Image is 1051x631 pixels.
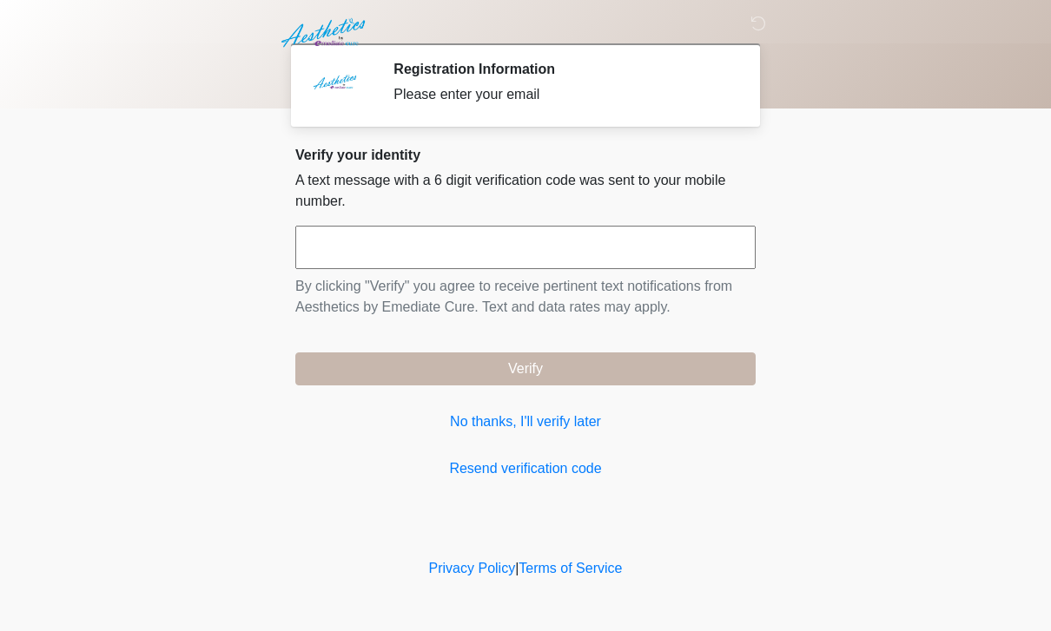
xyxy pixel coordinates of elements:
p: By clicking "Verify" you agree to receive pertinent text notifications from Aesthetics by Emediat... [295,276,756,318]
h2: Registration Information [393,61,730,77]
div: Please enter your email [393,84,730,105]
a: Privacy Policy [429,561,516,575]
p: A text message with a 6 digit verification code was sent to your mobile number. [295,170,756,212]
a: | [515,561,519,575]
img: Agent Avatar [308,61,360,113]
img: Aesthetics by Emediate Cure Logo [278,13,373,53]
h2: Verify your identity [295,147,756,163]
a: Terms of Service [519,561,622,575]
a: Resend verification code [295,458,756,479]
a: No thanks, I'll verify later [295,411,756,432]
button: Verify [295,352,756,385]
